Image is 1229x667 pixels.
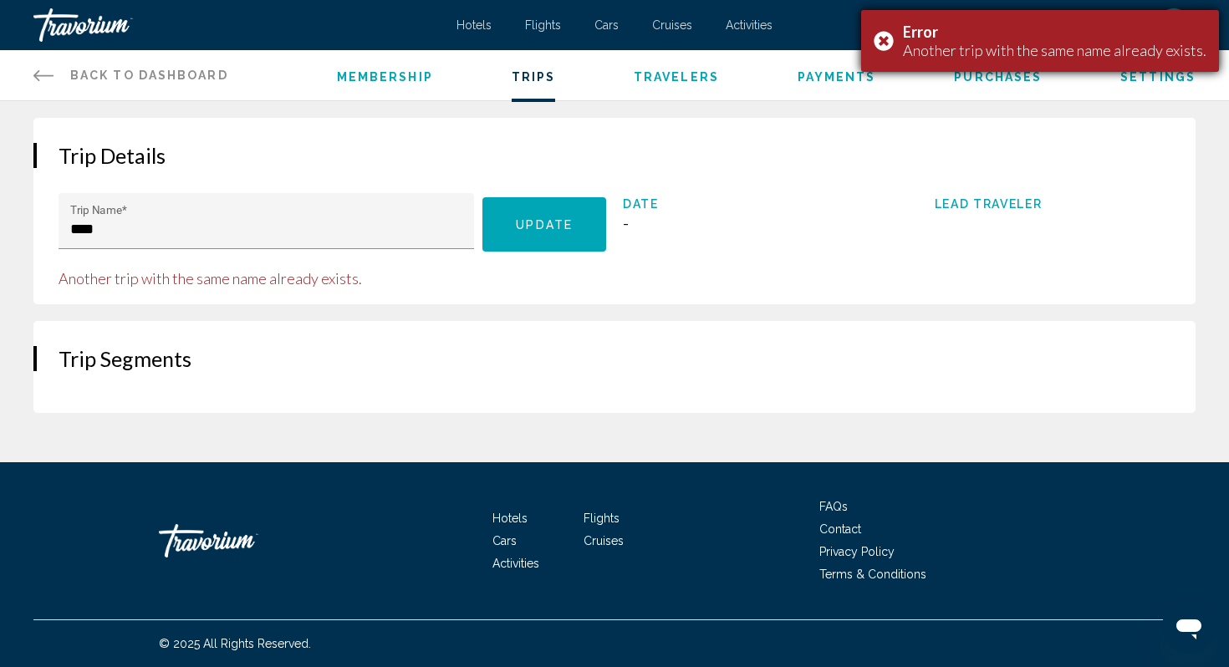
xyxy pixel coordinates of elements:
[525,18,561,32] a: Flights
[33,8,440,42] a: Travorium
[516,218,573,232] span: Update
[819,500,848,513] a: FAQs
[819,522,861,536] a: Contact
[634,70,719,84] a: Travelers
[482,197,606,252] button: Update
[1162,600,1216,654] iframe: Button to launch messaging window
[594,18,619,32] a: Cars
[819,568,926,581] a: Terms & Conditions
[512,70,556,84] a: Trips
[159,516,326,566] a: Travorium
[59,346,1170,371] h2: Trip Segments
[954,70,1042,84] a: Purchases
[159,637,311,650] span: © 2025 All Rights Reserved.
[492,512,528,525] a: Hotels
[903,41,1206,59] div: Another trip with the same name already exists.
[819,545,895,558] a: Privacy Policy
[70,69,228,82] span: Back to Dashboard
[492,534,517,547] a: Cars
[33,50,228,100] a: Back to Dashboard
[584,512,620,525] a: Flights
[1120,70,1196,84] a: Settings
[584,534,624,547] a: Cruises
[623,197,859,211] span: Date
[935,197,1171,211] span: Lead Traveler
[726,18,773,32] a: Activities
[492,557,539,570] a: Activities
[623,215,629,232] span: -
[1152,8,1196,43] button: User Menu
[337,70,433,84] a: Membership
[798,70,876,84] a: Payments
[903,23,1206,41] div: Error
[59,143,1170,168] h2: Trip Details
[59,269,606,288] span: Another trip with the same name already exists.
[652,18,692,32] a: Cruises
[456,18,492,32] a: Hotels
